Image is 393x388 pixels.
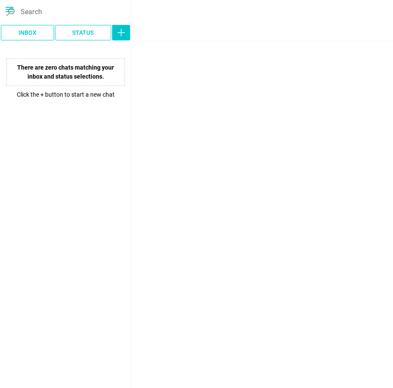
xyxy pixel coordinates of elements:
[18,27,37,38] span: Inbox
[6,58,125,86] p: There are zero chats matching your inbox and status selections.
[55,25,112,40] button: Status
[4,4,15,15] i: menu
[1,25,54,40] button: Inbox
[2,90,129,99] p: Click the + button to start a new chat
[72,27,94,38] span: Status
